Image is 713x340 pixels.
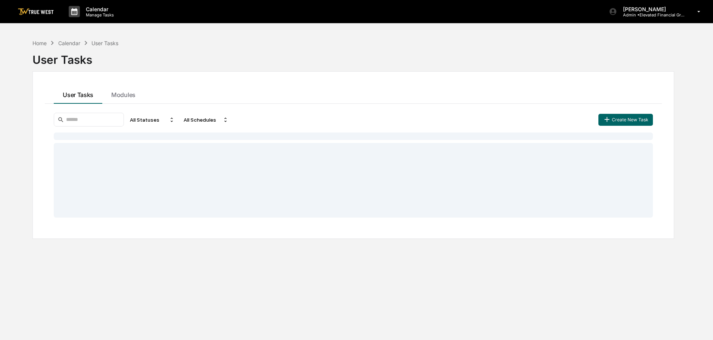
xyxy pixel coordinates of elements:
div: Calendar [58,40,80,46]
p: Manage Tasks [80,12,118,18]
div: User Tasks [91,40,118,46]
button: Create New Task [598,114,653,126]
p: Admin • Elevated Financial Group [617,12,686,18]
img: logo [18,8,54,15]
button: User Tasks [54,84,102,104]
div: User Tasks [32,47,674,66]
button: Modules [102,84,144,104]
p: Calendar [80,6,118,12]
div: All Schedules [181,114,231,126]
p: [PERSON_NAME] [617,6,686,12]
div: Home [32,40,47,46]
div: All Statuses [127,114,178,126]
